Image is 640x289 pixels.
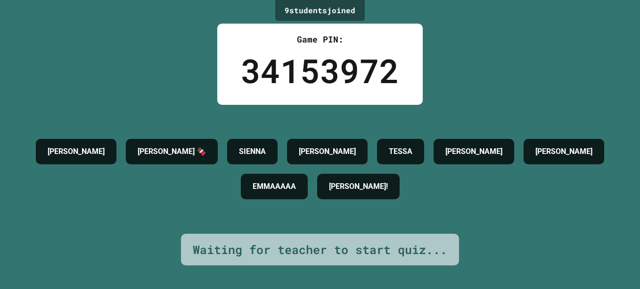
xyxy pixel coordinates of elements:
h4: [PERSON_NAME] 🍫 [138,146,206,157]
div: Game PIN: [241,33,399,46]
h4: [PERSON_NAME] [299,146,356,157]
h4: [PERSON_NAME] [445,146,502,157]
h4: TESSA [389,146,412,157]
div: 34153972 [241,46,399,95]
h4: EMMAAAAA [253,181,296,192]
div: Waiting for teacher to start quiz... [193,241,447,259]
h4: [PERSON_NAME] [48,146,105,157]
h4: SIENNA [239,146,266,157]
h4: [PERSON_NAME] [535,146,592,157]
h4: [PERSON_NAME]! [329,181,388,192]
